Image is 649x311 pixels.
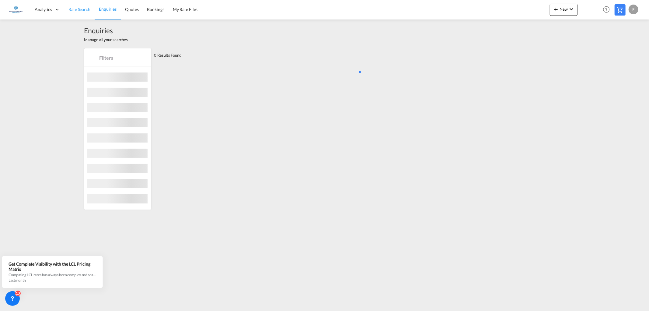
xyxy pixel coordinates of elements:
[68,7,90,12] span: Rate Search
[99,55,145,61] span: Filters
[84,37,128,42] span: Manage all your searches
[154,48,182,62] div: 0 Results Found
[84,26,128,35] span: Enquiries
[99,6,117,12] span: Enquiries
[550,4,577,16] button: icon-plus 400-fgNewicon-chevron-down
[125,7,138,12] span: Quotes
[568,5,575,13] md-icon: icon-chevron-down
[629,5,638,14] div: F
[35,6,52,12] span: Analytics
[601,4,612,15] span: Help
[173,7,198,12] span: My Rate Files
[552,5,560,13] md-icon: icon-plus 400-fg
[601,4,615,15] div: Help
[9,3,23,16] img: e1326340b7c511ef854e8d6a806141ad.jpg
[552,7,575,12] span: New
[147,7,164,12] span: Bookings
